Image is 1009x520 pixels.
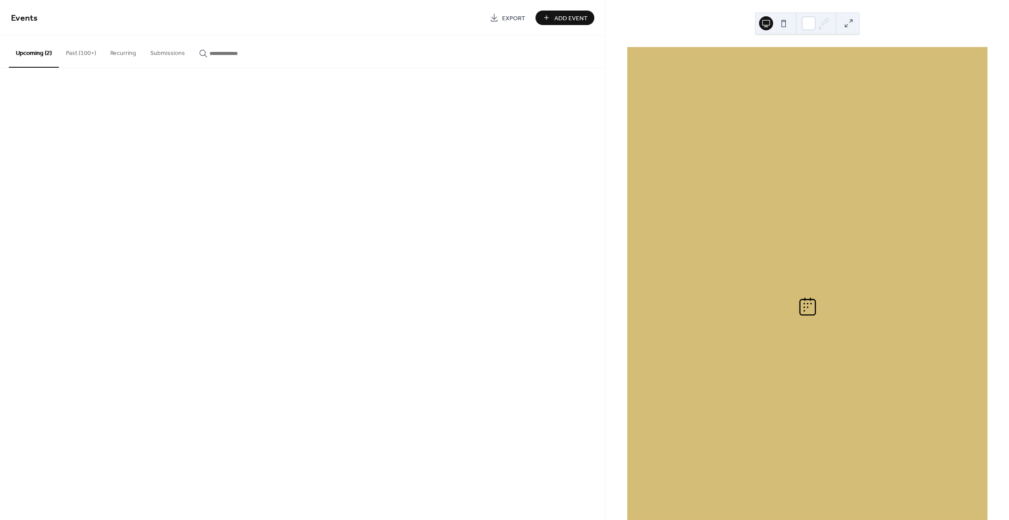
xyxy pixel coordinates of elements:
[103,36,143,67] button: Recurring
[59,36,103,67] button: Past (100+)
[554,14,588,23] span: Add Event
[483,11,532,25] a: Export
[11,10,38,27] span: Events
[143,36,192,67] button: Submissions
[9,36,59,68] button: Upcoming (2)
[502,14,525,23] span: Export
[535,11,594,25] button: Add Event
